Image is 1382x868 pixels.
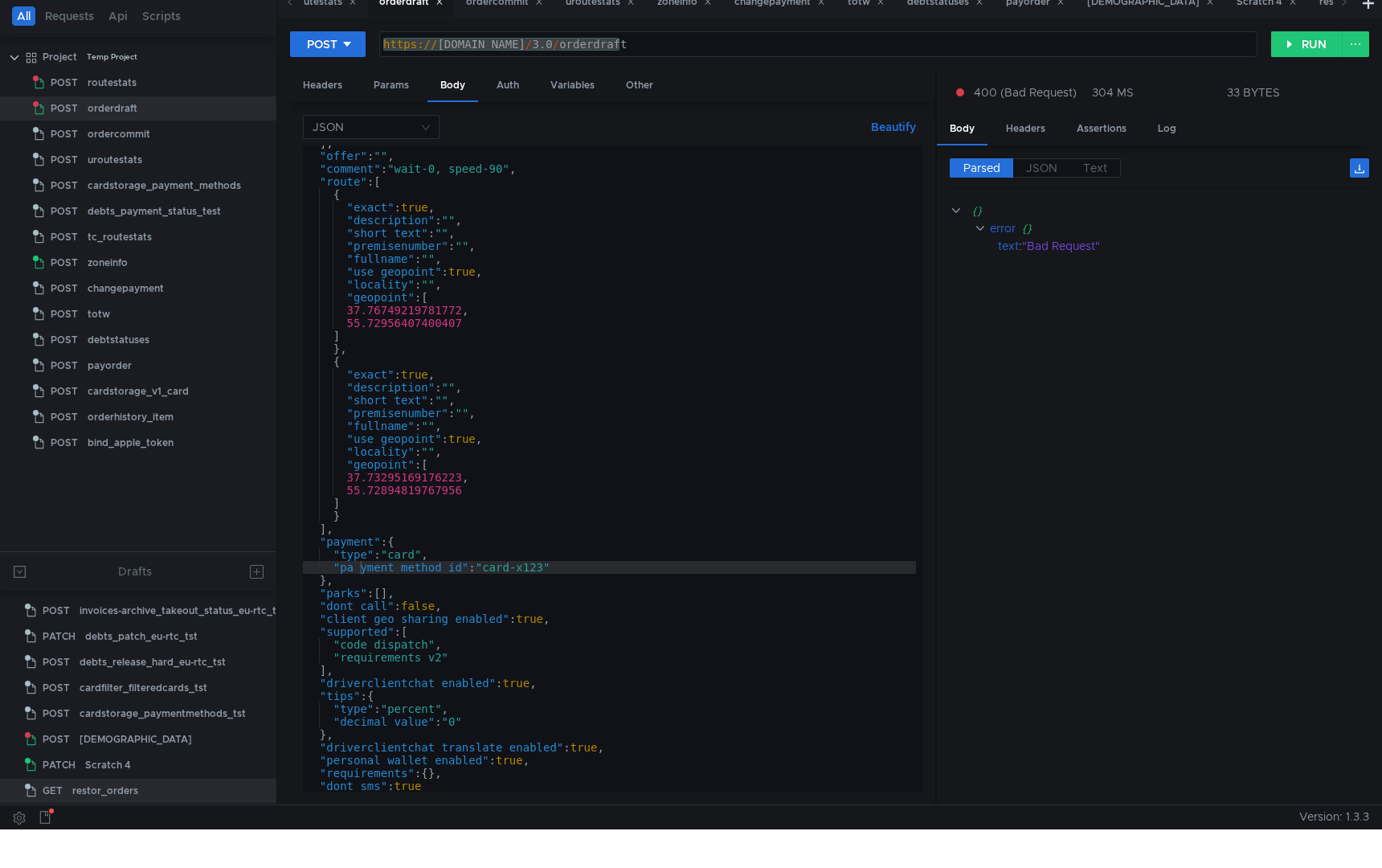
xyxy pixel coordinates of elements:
[80,650,226,674] div: debts_release_hard_eu-rtc_tst
[51,431,78,455] span: POST
[51,405,78,429] span: POST
[1299,805,1369,829] span: Version: 1.3.3
[43,624,76,649] span: PATCH
[88,405,174,429] div: orderhistory_item
[104,6,133,26] button: Api
[85,624,198,649] div: debts_patch_eu-rtc_tst
[43,650,70,674] span: POST
[43,779,63,803] span: GET
[80,702,246,726] div: cardstorage_paymentmethods_tst
[51,96,78,121] span: POST
[137,6,186,26] button: Scripts
[43,753,76,777] span: PATCH
[1022,237,1348,255] div: "Bad Request"
[972,202,1347,219] div: {}
[990,219,1016,237] div: error
[88,225,152,249] div: tc_routestats
[51,199,78,223] span: POST
[43,727,70,751] span: POST
[51,71,78,95] span: POST
[88,71,137,95] div: routestats
[43,702,70,726] span: POST
[51,251,78,275] span: POST
[1092,85,1134,100] div: 304 MS
[361,71,422,100] div: Params
[85,753,131,777] div: Scratch 4
[484,71,532,100] div: Auth
[88,174,241,198] div: cardstorage_payment_methods
[43,599,70,623] span: POST
[51,354,78,378] span: POST
[72,779,138,803] div: restor_orders
[538,71,607,100] div: Variables
[88,148,142,172] div: uroutestats
[88,328,149,352] div: debtstatuses
[290,31,366,57] button: POST
[88,276,164,301] div: changepayment
[88,302,110,326] div: totw
[80,727,192,751] div: [DEMOGRAPHIC_DATA]
[307,35,337,53] div: POST
[51,302,78,326] span: POST
[963,161,1000,175] span: Parsed
[88,122,150,146] div: ordercommit
[51,225,78,249] span: POST
[613,71,666,100] div: Other
[1026,161,1057,175] span: JSON
[88,251,128,275] div: zoneinfo
[88,354,132,378] div: payorder
[998,237,1369,255] div: :
[51,276,78,301] span: POST
[87,45,137,69] div: Temp Project
[1022,219,1348,237] div: {}
[80,676,207,700] div: cardfilter_filteredcards_tst
[1145,114,1189,144] div: Log
[1227,85,1280,100] div: 33 BYTES
[88,96,137,121] div: orderdraft
[1271,31,1343,57] button: RUN
[40,6,99,26] button: Requests
[974,84,1077,101] span: 400 (Bad Request)
[1083,161,1107,175] span: Text
[118,562,152,581] div: Drafts
[865,117,922,137] button: Beautify
[88,431,174,455] div: bind_apple_token
[937,114,987,145] div: Body
[12,6,35,26] button: All
[88,199,221,223] div: debts_payment_status_test
[88,379,189,403] div: cardstorage_v1_card
[43,45,77,69] div: Project
[80,599,285,623] div: invoices-archive_takeout_status_eu-rtc_tst
[51,328,78,352] span: POST
[998,237,1019,255] div: text
[1064,114,1139,144] div: Assertions
[43,676,70,700] span: POST
[993,114,1058,144] div: Headers
[51,148,78,172] span: POST
[51,379,78,403] span: POST
[290,71,355,100] div: Headers
[427,71,478,102] div: Body
[51,174,78,198] span: POST
[51,122,78,146] span: POST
